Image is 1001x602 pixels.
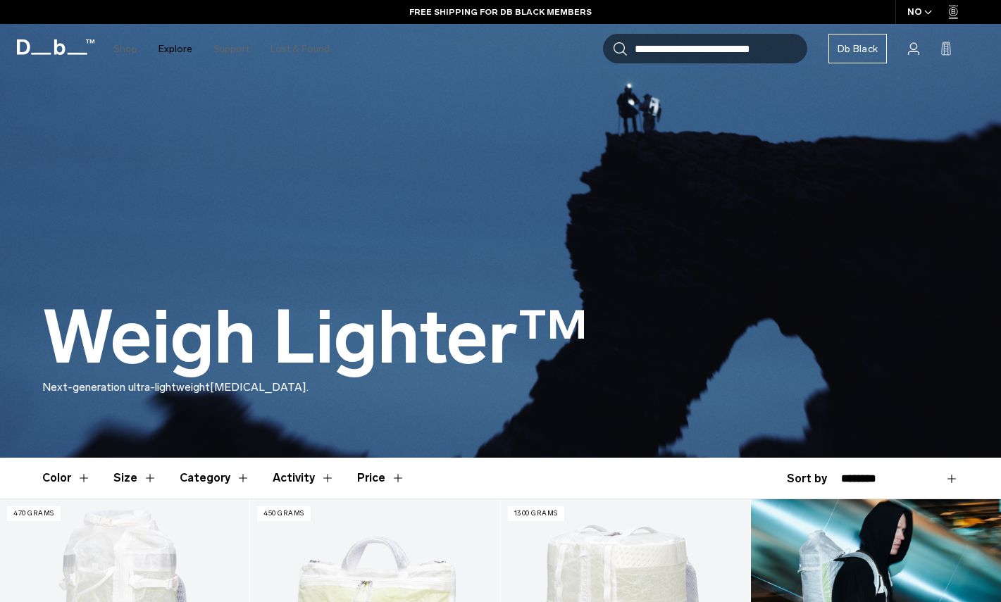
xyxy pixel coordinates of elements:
[7,506,61,521] p: 470 grams
[180,458,250,498] button: Toggle Filter
[271,24,330,74] a: Lost & Found
[213,24,249,74] a: Support
[113,458,157,498] button: Toggle Filter
[508,506,564,521] p: 1300 grams
[103,24,340,74] nav: Main Navigation
[357,458,405,498] button: Toggle Price
[158,24,192,74] a: Explore
[828,34,887,63] a: Db Black
[42,458,91,498] button: Toggle Filter
[42,297,588,379] h1: Weigh Lighter™
[273,458,335,498] button: Toggle Filter
[42,380,210,394] span: Next-generation ultra-lightweight
[113,24,137,74] a: Shop
[409,6,592,18] a: FREE SHIPPING FOR DB BLACK MEMBERS
[257,506,311,521] p: 450 grams
[210,380,309,394] span: [MEDICAL_DATA].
